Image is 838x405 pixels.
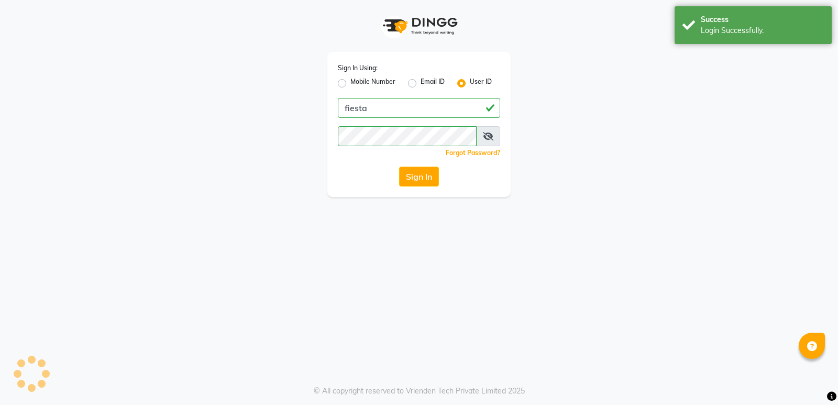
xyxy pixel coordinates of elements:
[338,126,477,146] input: Username
[701,14,824,25] div: Success
[338,98,500,118] input: Username
[338,63,378,73] label: Sign In Using:
[446,149,500,157] a: Forgot Password?
[470,77,492,90] label: User ID
[377,10,461,41] img: logo1.svg
[350,77,395,90] label: Mobile Number
[701,25,824,36] div: Login Successfully.
[421,77,445,90] label: Email ID
[794,363,828,395] iframe: chat widget
[399,167,439,187] button: Sign In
